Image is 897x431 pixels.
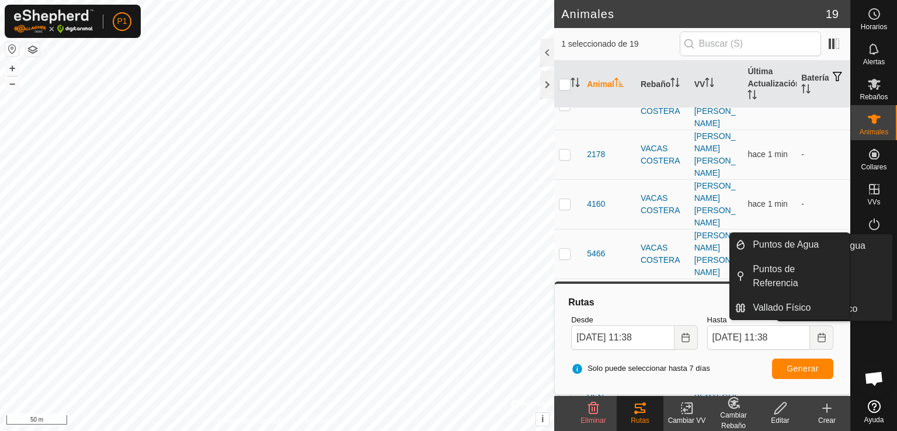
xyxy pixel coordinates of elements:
[860,128,888,135] span: Animales
[730,233,850,256] li: Puntos de Agua
[797,61,850,108] th: Batería
[217,416,284,426] a: Política de Privacidad
[614,79,624,89] p-sorticon: Activar para ordenar
[694,280,736,326] a: [PERSON_NAME] [PERSON_NAME]
[707,314,833,326] label: Hasta
[747,199,787,208] span: 2 sept 2025, 11:37
[787,364,819,373] span: Generar
[663,415,710,426] div: Cambiar VV
[571,314,697,326] label: Desde
[587,148,605,161] span: 2178
[797,130,850,179] td: -
[5,42,19,56] button: Restablecer Mapa
[14,9,93,33] img: Logo Gallagher
[864,416,884,423] span: Ayuda
[857,361,892,396] a: Chat abierto
[641,192,685,217] div: VACAS COSTERA
[753,301,811,315] span: Vallado Físico
[861,164,886,171] span: Collares
[730,258,850,295] li: Puntos de Referencia
[571,79,580,89] p-sorticon: Activar para ordenar
[641,142,685,167] div: VACAS COSTERA
[860,93,888,100] span: Rebaños
[694,82,736,128] a: [PERSON_NAME] [PERSON_NAME]
[746,233,850,256] a: Puntos de Agua
[861,23,887,30] span: Horarios
[561,7,826,21] h2: Animales
[863,58,885,65] span: Alertas
[747,150,787,159] span: 2 sept 2025, 11:37
[772,359,833,379] button: Generar
[561,38,679,50] span: 1 seleccionado de 19
[797,229,850,279] td: -
[690,61,743,108] th: VV
[757,415,804,426] div: Editar
[26,43,40,57] button: Capas del Mapa
[804,415,850,426] div: Crear
[5,61,19,75] button: +
[705,79,714,89] p-sorticon: Activar para ordenar
[670,79,680,89] p-sorticon: Activar para ordenar
[801,86,811,95] p-sorticon: Activar para ordenar
[636,61,690,108] th: Rebaño
[298,416,338,426] a: Contáctenos
[826,5,839,23] span: 19
[694,181,736,227] a: [PERSON_NAME] [PERSON_NAME]
[541,414,544,424] span: i
[641,242,685,266] div: VACAS COSTERA
[694,131,736,178] a: [PERSON_NAME] [PERSON_NAME]
[753,238,819,252] span: Puntos de Agua
[580,416,606,425] span: Eliminar
[746,296,850,319] a: Vallado Físico
[536,413,549,426] button: i
[587,248,605,260] span: 5466
[746,258,850,295] a: Puntos de Referencia
[710,410,757,431] div: Cambiar Rebaño
[797,179,850,229] td: -
[117,15,127,27] span: P1
[799,239,865,253] span: Puntos de Agua
[867,199,880,206] span: VVs
[747,92,757,101] p-sorticon: Activar para ordenar
[810,325,833,350] button: Choose Date
[587,198,605,210] span: 4160
[582,61,636,108] th: Animal
[571,363,710,374] span: Solo puede seleccionar hasta 7 días
[753,262,843,290] span: Puntos de Referencia
[617,415,663,426] div: Rutas
[675,325,698,350] button: Choose Date
[5,77,19,91] button: –
[743,61,797,108] th: Última Actualización
[680,32,821,56] input: Buscar (S)
[851,395,897,428] a: Ayuda
[566,296,838,310] div: Rutas
[730,296,850,319] li: Vallado Físico
[694,231,736,277] a: [PERSON_NAME] [PERSON_NAME]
